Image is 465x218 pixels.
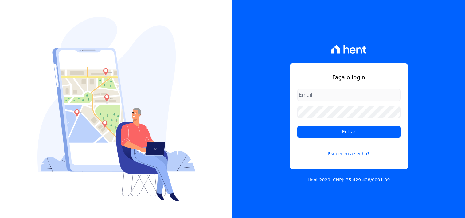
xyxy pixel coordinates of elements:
[308,177,390,183] p: Hent 2020. CNPJ: 35.429.428/0001-39
[37,17,195,201] img: Login
[297,73,401,81] h1: Faça o login
[297,89,401,101] input: Email
[297,126,401,138] input: Entrar
[297,143,401,157] a: Esqueceu a senha?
